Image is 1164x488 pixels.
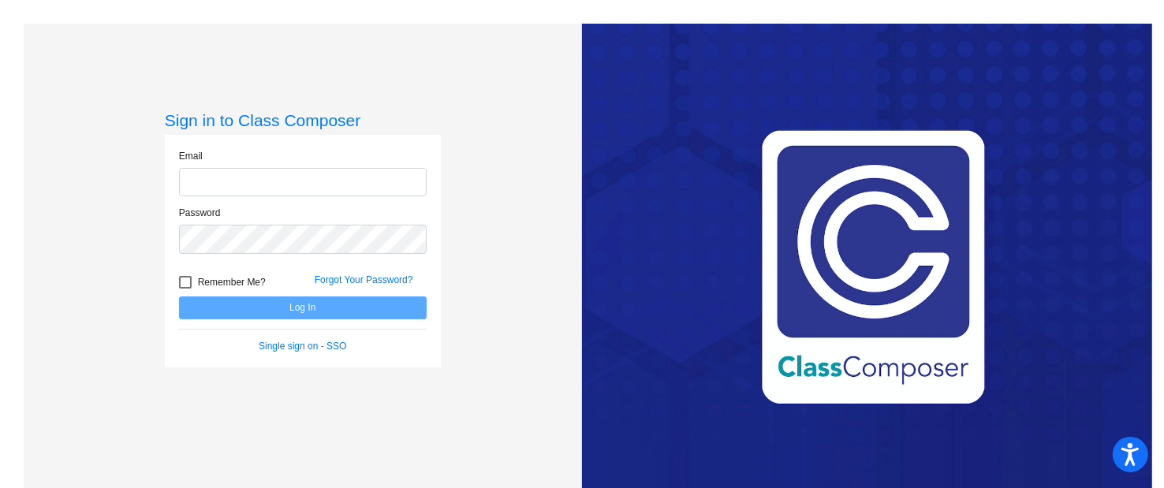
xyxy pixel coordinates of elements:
h3: Sign in to Class Composer [165,110,441,130]
button: Log In [179,296,427,319]
label: Email [179,149,203,163]
span: Remember Me? [198,273,266,292]
label: Password [179,206,221,220]
a: Single sign on - SSO [259,341,346,352]
a: Forgot Your Password? [315,274,413,285]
